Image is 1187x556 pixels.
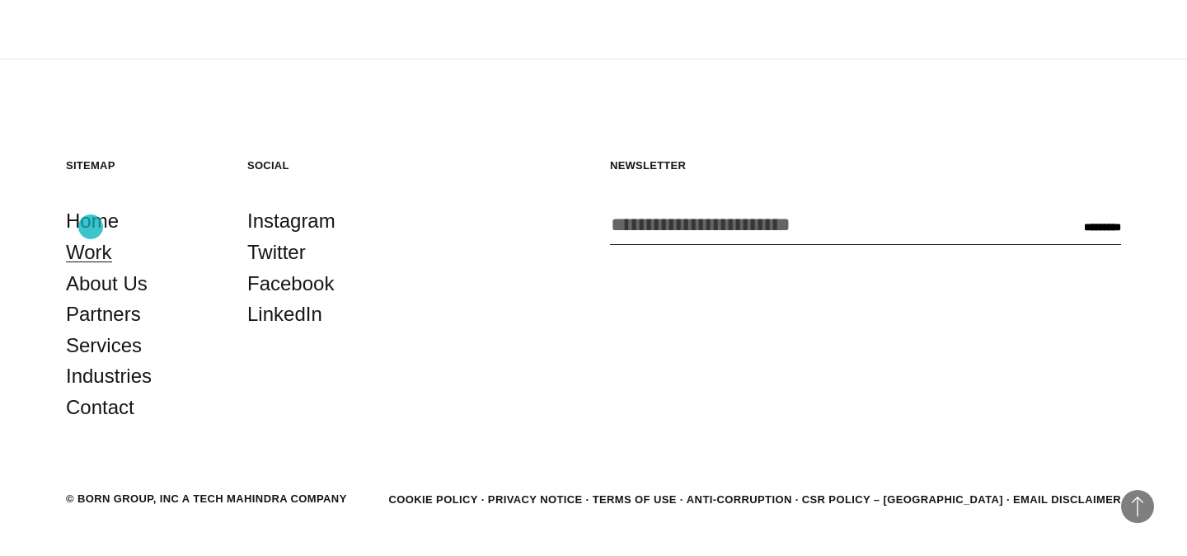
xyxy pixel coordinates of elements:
h5: Sitemap [66,158,214,172]
a: Industries [66,360,152,392]
a: Twitter [247,237,306,268]
a: CSR POLICY – [GEOGRAPHIC_DATA] [802,493,1003,506]
a: Anti-Corruption [687,493,792,506]
h5: Social [247,158,396,172]
a: About Us [66,268,148,299]
a: Email Disclaimer [1013,493,1121,506]
a: Terms of Use [593,493,677,506]
a: Contact [66,392,134,423]
a: Work [66,237,112,268]
a: Partners [66,299,141,330]
h5: Newsletter [610,158,1121,172]
div: © BORN GROUP, INC A Tech Mahindra Company [66,491,347,507]
button: Back to Top [1121,490,1154,523]
a: Facebook [247,268,334,299]
a: Privacy Notice [488,493,583,506]
a: Instagram [247,205,335,237]
a: Home [66,205,119,237]
a: Cookie Policy [388,493,477,506]
a: LinkedIn [247,299,322,330]
a: Services [66,330,142,361]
